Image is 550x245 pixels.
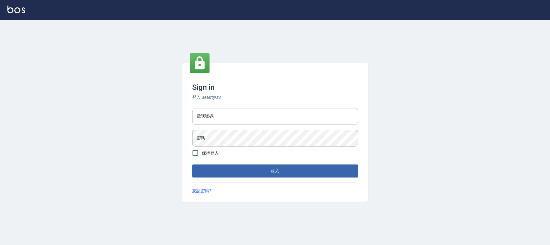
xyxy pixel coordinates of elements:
[202,150,219,156] span: 保持登入
[192,188,212,194] a: 忘記密碼?
[7,6,25,13] img: Logo
[192,94,358,101] h6: 登入 BeautyOS
[192,83,358,92] h3: Sign in
[192,164,358,177] button: 登入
